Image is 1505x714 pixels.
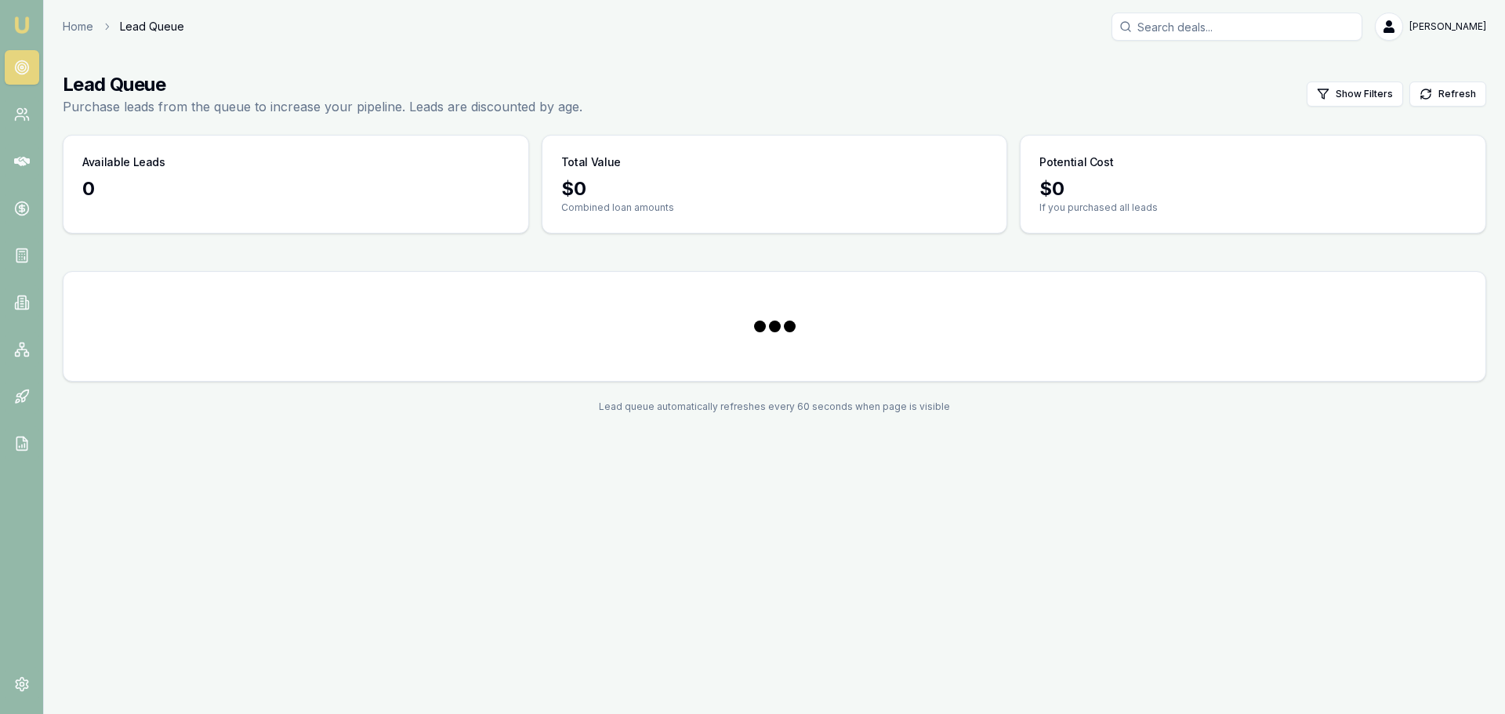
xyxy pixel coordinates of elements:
[1307,82,1403,107] button: Show Filters
[63,400,1486,413] div: Lead queue automatically refreshes every 60 seconds when page is visible
[1039,154,1113,170] h3: Potential Cost
[1039,201,1467,214] p: If you purchased all leads
[1112,13,1362,41] input: Search deals
[82,154,165,170] h3: Available Leads
[561,154,621,170] h3: Total Value
[82,176,510,201] div: 0
[63,97,582,116] p: Purchase leads from the queue to increase your pipeline. Leads are discounted by age.
[1409,20,1486,33] span: [PERSON_NAME]
[13,16,31,34] img: emu-icon-u.png
[1409,82,1486,107] button: Refresh
[120,19,184,34] span: Lead Queue
[561,176,988,201] div: $ 0
[1039,176,1467,201] div: $ 0
[63,19,184,34] nav: breadcrumb
[63,19,93,34] a: Home
[63,72,582,97] h1: Lead Queue
[561,201,988,214] p: Combined loan amounts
